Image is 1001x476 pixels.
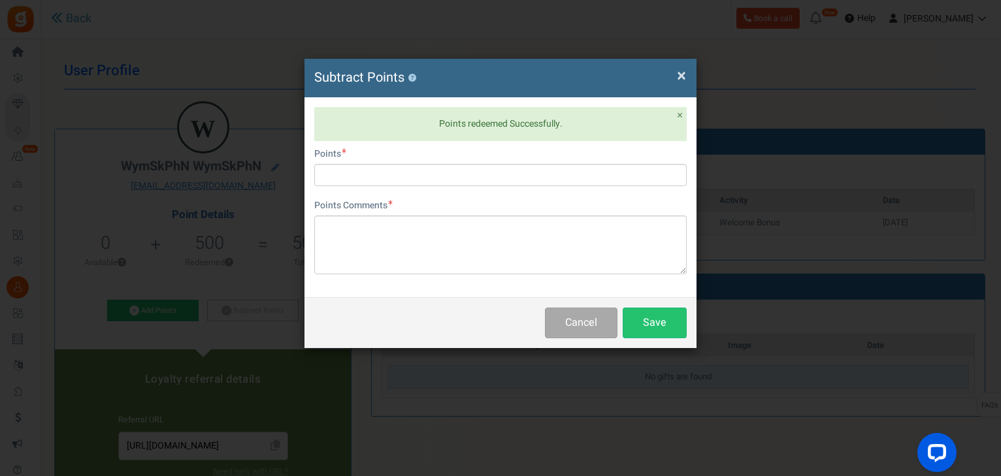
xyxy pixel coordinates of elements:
span: × [677,107,683,123]
span: × [677,63,686,88]
label: Points Comments [314,199,393,212]
h4: Subtract Points [314,69,687,87]
button: ? [408,74,416,82]
button: Cancel [545,308,617,338]
div: Points redeemed Successfully. [314,107,687,141]
label: Points [314,148,346,161]
button: Save [623,308,687,338]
